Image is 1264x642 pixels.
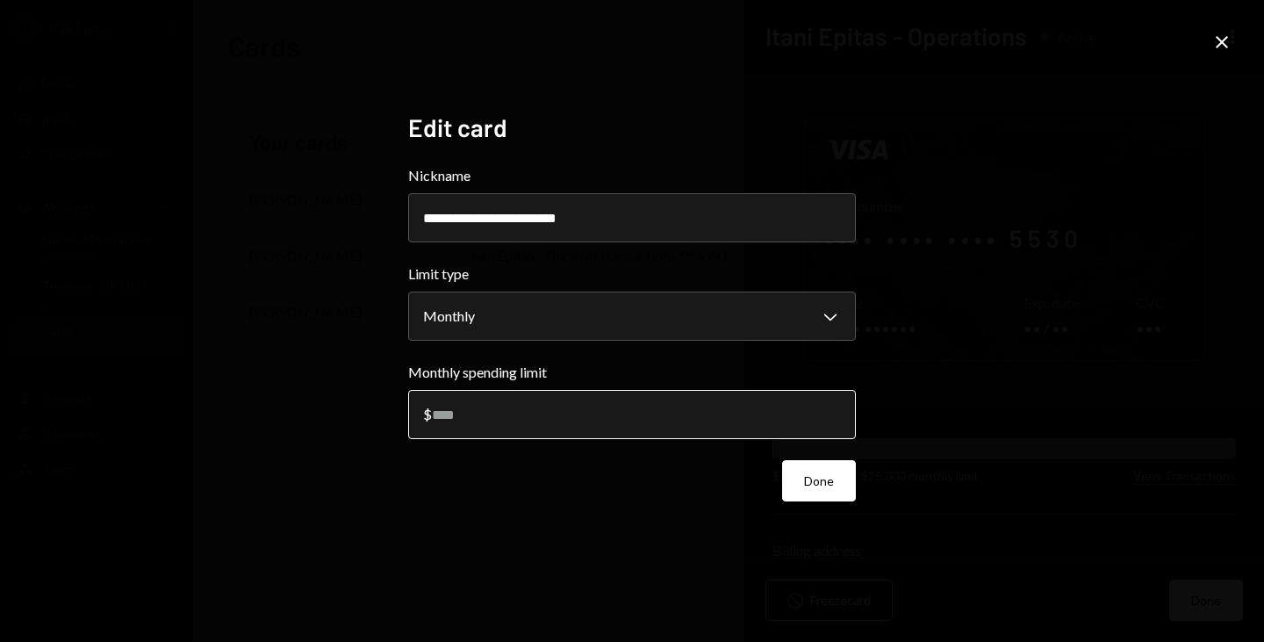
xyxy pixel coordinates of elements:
button: Limit type [408,292,856,341]
h2: Edit card [408,111,856,145]
label: Monthly spending limit [408,362,856,383]
label: Limit type [408,263,856,285]
div: $ [423,406,432,422]
button: Done [782,460,856,501]
label: Nickname [408,165,856,186]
